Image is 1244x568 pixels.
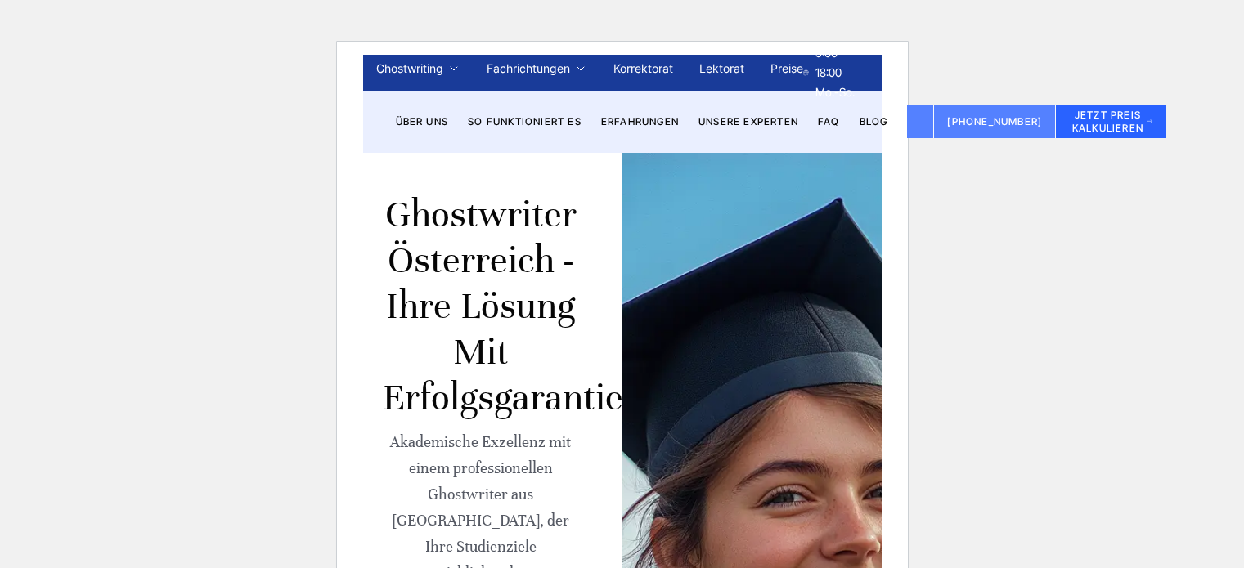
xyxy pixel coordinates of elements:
[613,61,673,75] a: Korrektorat
[699,61,744,75] a: Lektorat
[934,105,1056,138] a: [PHONE_NUMBER]
[947,115,1042,127] span: [PHONE_NUMBER]
[383,192,579,427] h1: Ghostwriter Österreich - Ihre Lösung mit Erfolgsgarantie
[487,59,570,78] a: Fachrichtungen
[396,115,449,127] a: Über uns
[376,59,443,78] a: Ghostwriting
[818,115,840,127] a: FAQ
[815,43,856,102] span: 9:00 - 18:00 Mo.-So.
[860,115,888,127] a: BLOG
[698,115,798,127] a: Unsere Experten
[803,66,809,79] img: Schedule
[770,61,803,75] a: Preise
[601,115,679,127] a: Erfahrungen
[1056,105,1166,138] button: JETZT PREIS KALKULIEREN
[468,115,582,127] a: So funktioniert es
